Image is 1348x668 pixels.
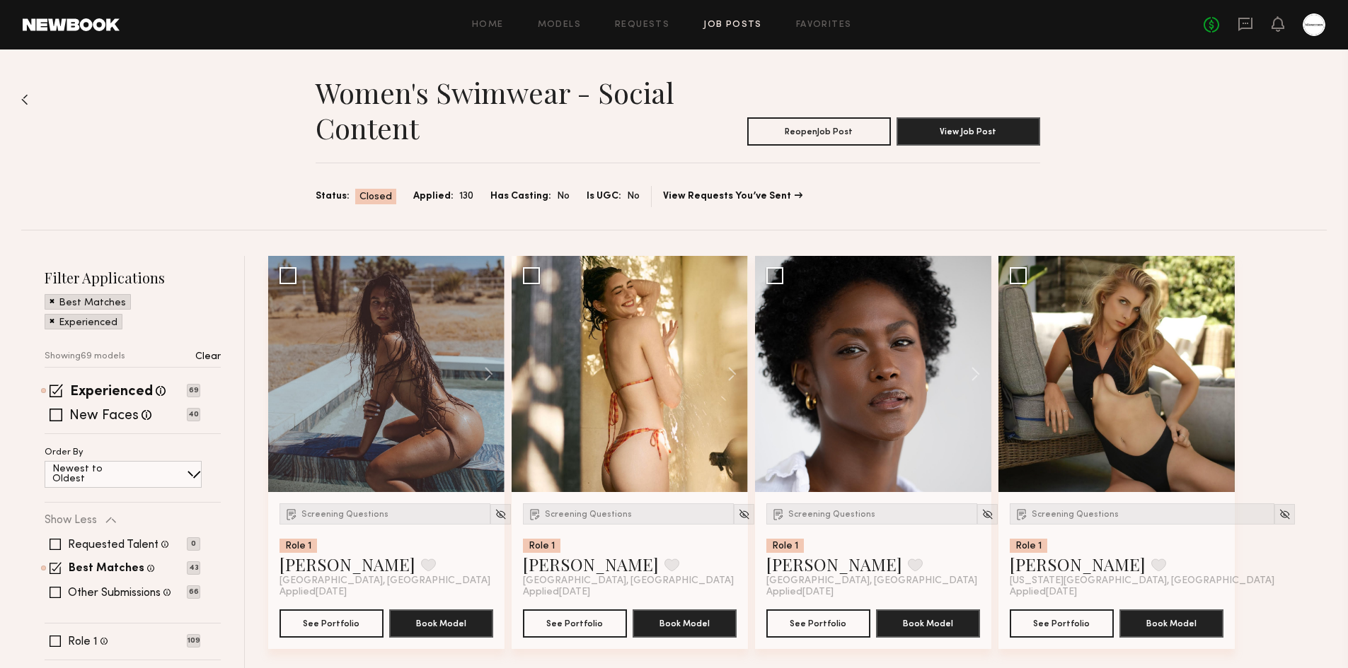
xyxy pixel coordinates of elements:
label: New Faces [69,409,139,423]
span: Screening Questions [301,510,388,519]
span: 130 [459,189,473,204]
img: Submission Icon [771,507,785,521]
span: No [557,189,570,204]
p: Newest to Oldest [52,464,137,484]
button: ReopenJob Post [747,117,891,146]
label: Other Submissions [68,587,161,599]
label: Role 1 [68,636,98,648]
p: 43 [187,561,200,575]
div: Role 1 [280,539,317,553]
p: Experienced [59,318,117,328]
button: See Portfolio [766,609,870,638]
span: Screening Questions [1032,510,1119,519]
div: Applied [DATE] [766,587,980,598]
a: Book Model [389,616,493,628]
a: Requests [615,20,669,30]
span: Is UGC: [587,189,621,204]
h2: Filter Applications [45,268,221,287]
button: Book Model [389,609,493,638]
p: Showing 69 models [45,352,125,361]
span: Closed [359,190,392,204]
button: See Portfolio [523,609,627,638]
button: Book Model [633,609,737,638]
img: Unhide Model [495,508,507,520]
div: Applied [DATE] [1010,587,1223,598]
h1: Women's Swimwear - Social Content [316,75,678,146]
p: 66 [187,585,200,599]
p: Show Less [45,515,97,526]
a: Book Model [876,616,980,628]
span: Applied: [413,189,454,204]
p: Clear [195,352,221,362]
a: Models [538,20,581,30]
a: Favorites [796,20,852,30]
div: Role 1 [523,539,560,553]
img: Unhide Model [1279,508,1291,520]
label: Experienced [70,385,153,399]
a: [PERSON_NAME] [766,553,902,575]
img: Submission Icon [528,507,542,521]
a: View Requests You’ve Sent [663,192,802,201]
button: Book Model [876,609,980,638]
p: 69 [187,384,200,397]
span: [GEOGRAPHIC_DATA], [GEOGRAPHIC_DATA] [280,575,490,587]
a: Home [472,20,504,30]
a: [PERSON_NAME] [523,553,659,575]
p: Best Matches [59,298,126,308]
a: [PERSON_NAME] [280,553,415,575]
span: No [627,189,640,204]
span: Status: [316,189,350,204]
img: Submission Icon [284,507,299,521]
div: Applied [DATE] [523,587,737,598]
label: Best Matches [69,563,144,575]
div: Role 1 [1010,539,1047,553]
img: Unhide Model [981,508,993,520]
button: See Portfolio [280,609,384,638]
img: Back to previous page [21,94,28,105]
p: 0 [187,537,200,551]
span: [GEOGRAPHIC_DATA], [GEOGRAPHIC_DATA] [523,575,734,587]
p: 109 [187,634,200,648]
label: Requested Talent [68,539,159,551]
button: View Job Post [897,117,1040,146]
img: Submission Icon [1015,507,1029,521]
p: Order By [45,448,83,457]
span: Screening Questions [545,510,632,519]
div: Role 1 [766,539,804,553]
a: Book Model [1119,616,1223,628]
div: Applied [DATE] [280,587,493,598]
span: Has Casting: [490,189,551,204]
p: 40 [187,408,200,421]
span: Screening Questions [788,510,875,519]
span: [GEOGRAPHIC_DATA], [GEOGRAPHIC_DATA] [766,575,977,587]
a: Book Model [633,616,737,628]
img: Unhide Model [738,508,750,520]
button: Book Model [1119,609,1223,638]
a: Job Posts [703,20,762,30]
a: [PERSON_NAME] [1010,553,1146,575]
button: See Portfolio [1010,609,1114,638]
span: [US_STATE][GEOGRAPHIC_DATA], [GEOGRAPHIC_DATA] [1010,575,1274,587]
